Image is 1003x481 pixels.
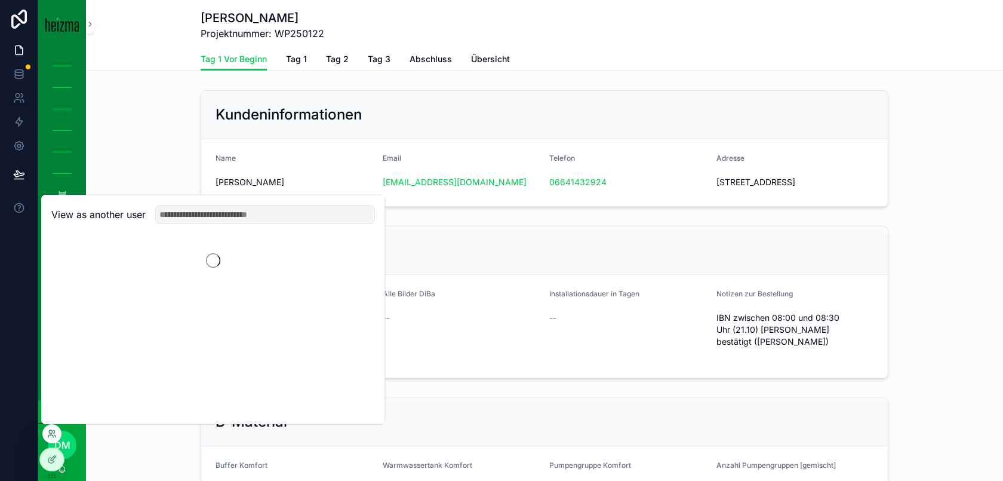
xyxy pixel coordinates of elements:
span: IBN zwischen 08:00 und 08:30 Uhr (21.10) [PERSON_NAME] bestätigt ([PERSON_NAME]) [716,312,874,348]
span: Warmwassertank Komfort [383,461,472,470]
span: -- [383,312,390,324]
span: DM [54,438,70,452]
span: Adresse [716,154,744,163]
a: 06641432924 [549,176,607,188]
a: Abschluss [410,48,452,72]
div: scrollable content [38,48,86,339]
span: Name [216,154,236,163]
span: Pumpengruppe Komfort [549,461,631,470]
span: Übersicht [471,53,510,65]
img: App logo [45,16,79,32]
span: Abschluss [410,53,452,65]
a: [EMAIL_ADDRESS][DOMAIN_NAME] [383,176,527,188]
h2: Kundeninformationen [216,105,362,124]
a: Tag 2 [326,48,349,72]
span: [STREET_ADDRESS] [716,176,874,188]
span: Notizen zur Bestellung [716,289,793,298]
span: Tag 2 [326,53,349,65]
span: Alle Bilder DiBa [383,289,435,298]
a: Übersicht [471,48,510,72]
h1: [PERSON_NAME] [201,10,324,26]
a: Tag 3 [368,48,390,72]
span: Anzahl Pumpengruppen [gemischt] [716,461,836,470]
span: [PERSON_NAME] [216,176,373,188]
a: Tag 1 Vor Beginn [201,48,267,71]
span: Tag 1 Vor Beginn [201,53,267,65]
span: Projektnummer: WP250122 [201,26,324,41]
span: Buffer Komfort [216,461,267,470]
a: Tag 1 [286,48,307,72]
h2: View as another user [51,207,146,222]
span: Installationsdauer in Tagen [549,289,639,298]
span: Telefon [549,154,575,163]
span: Tag 3 [368,53,390,65]
span: -- [549,312,556,324]
span: Email [383,154,401,163]
span: Tag 1 [286,53,307,65]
